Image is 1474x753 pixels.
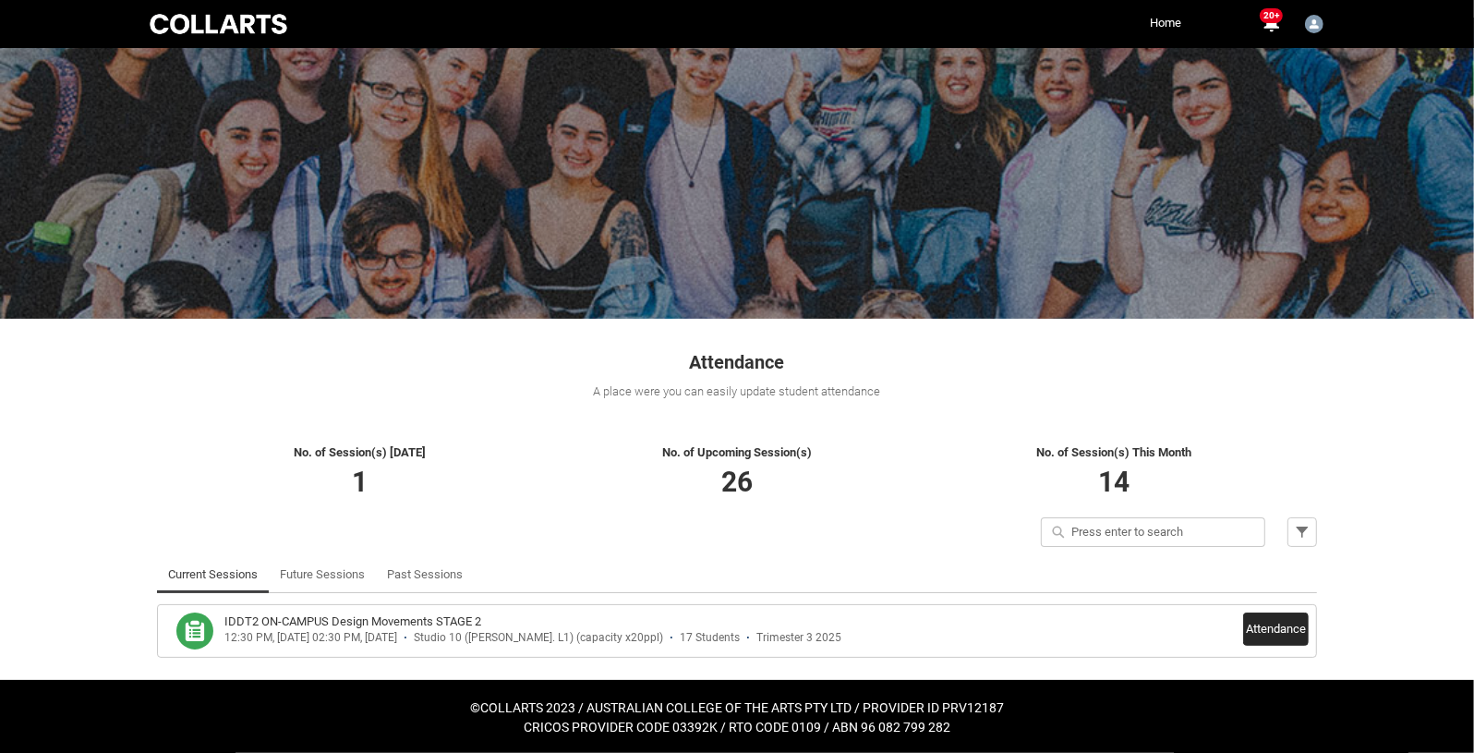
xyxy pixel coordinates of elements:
li: Past Sessions [376,556,474,593]
span: No. of Upcoming Session(s) [662,445,812,459]
span: 26 [721,466,753,498]
div: A place were you can easily update student attendance [157,383,1317,401]
div: 17 Students [680,631,740,645]
span: Attendance [690,351,785,373]
input: Press enter to search [1041,517,1265,547]
span: No. of Session(s) [DATE] [295,445,427,459]
button: 20+ [1260,13,1282,35]
a: Future Sessions [280,556,365,593]
button: Attendance [1243,613,1309,646]
button: Filter [1287,517,1317,547]
a: Past Sessions [387,556,463,593]
span: 14 [1098,466,1130,498]
li: Future Sessions [269,556,376,593]
span: No. of Session(s) This Month [1036,445,1191,459]
button: User Profile Jennifer.Woods [1300,7,1328,37]
h3: IDDT2 ON-CAMPUS Design Movements STAGE 2 [224,613,481,631]
li: Current Sessions [157,556,269,593]
div: Studio 10 ([PERSON_NAME]. L1) (capacity x20ppl) [414,631,663,645]
a: Current Sessions [168,556,258,593]
span: 1 [353,466,368,498]
a: Home [1145,9,1186,37]
span: 20+ [1260,8,1283,23]
div: 12:30 PM, [DATE] 02:30 PM, [DATE] [224,631,397,645]
div: Trimester 3 2025 [756,631,841,645]
img: Jennifer.Woods [1305,15,1323,33]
